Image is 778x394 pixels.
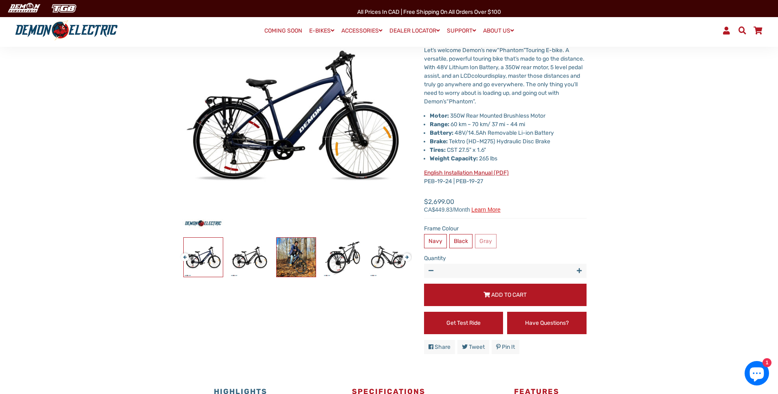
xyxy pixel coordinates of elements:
button: Reduce item quantity by one [424,264,438,278]
li: CST 27.5" x 1.6" [430,146,587,154]
strong: Motor: [430,112,449,119]
strong: Battery: [430,129,453,136]
li: 60 km – 70 km/ 37 mi - 44 mi [430,120,587,129]
li: 350W Rear Mounted Brushless Motor [430,112,587,120]
span: Pin it [502,344,515,350]
img: Phantom Touring eBike [277,238,316,277]
label: Gray [475,234,497,248]
a: English Installation Manual (PDF) [424,169,509,176]
a: Have Questions? [507,312,587,334]
span: s [444,98,446,105]
span: “ [497,47,499,54]
span: Phantom [499,47,523,54]
span: ’ [515,55,516,62]
label: Frame Colour [424,224,587,233]
img: Phantom Touring eBike - Demon Electric [369,238,409,277]
button: Previous [181,249,186,258]
span: ’ [443,98,444,105]
a: ABOUT US [480,25,517,37]
span: Let [424,47,433,54]
span: ’ [481,47,482,54]
inbox-online-store-chat: Shopify online store chat [742,361,771,387]
span: Phantom [449,98,473,105]
span: ll need to worry about is loading up, and going out with Demon [424,81,578,105]
a: SUPPORT [444,25,479,37]
span: Touring E-bike. A versatile, powerful touring bike that [424,47,569,62]
span: s made to go the distance. With 48V Lithium Ion Battery, a 350W rear motor, 5 level pedal assist,... [424,55,585,79]
button: Next [403,249,408,258]
li: Tektro (HD-M275) Hydraulic Disc Brake [430,137,587,146]
span: Share [435,344,451,350]
span: ” [523,47,525,54]
span: s welcome Demon [433,47,481,54]
span: ”. [473,98,476,105]
strong: Weight Capacity: [430,155,478,162]
img: Phantom Touring eBike - Demon Electric [230,238,269,277]
strong: Range: [430,121,449,128]
span: “ [446,98,449,105]
span: s new [482,47,497,54]
input: quantity [424,264,587,278]
span: display, master those distances and truly go anywhere and go everywhere. The only thing you [424,72,580,88]
img: Demon Electric logo [12,20,121,41]
a: DEALER LOCATOR [387,25,443,37]
a: Get Test Ride [424,312,503,334]
strong: Tires: [430,147,446,153]
a: ACCESSORIES [338,25,385,37]
img: TGB Canada [47,2,81,15]
label: Quantity [424,254,587,263]
span: Add to Cart [491,291,527,298]
li: 48V/14.5Ah Removable Li-ion Battery [430,129,587,137]
a: COMING SOON [262,25,305,37]
span: All Prices in CAD | Free shipping on all orders over $100 [357,9,501,15]
label: Black [449,234,473,248]
img: Demon Electric [4,2,43,15]
label: Navy [424,234,447,248]
span: colour [471,72,488,79]
span: $2,699.00 [424,197,501,212]
p: PEB-19-24 | PEB-19-27 [424,169,587,186]
img: Phantom Touring eBike - Demon Electric [323,238,362,277]
span: ’ [574,81,575,88]
img: Phantom Touring eBike - Demon Electric [184,238,223,277]
a: E-BIKES [306,25,337,37]
span: Tweet [469,344,485,350]
button: Increase item quantity by one [572,264,587,278]
strong: Brake: [430,138,448,145]
li: 265 lbs [430,154,587,163]
button: Add to Cart [424,284,587,306]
